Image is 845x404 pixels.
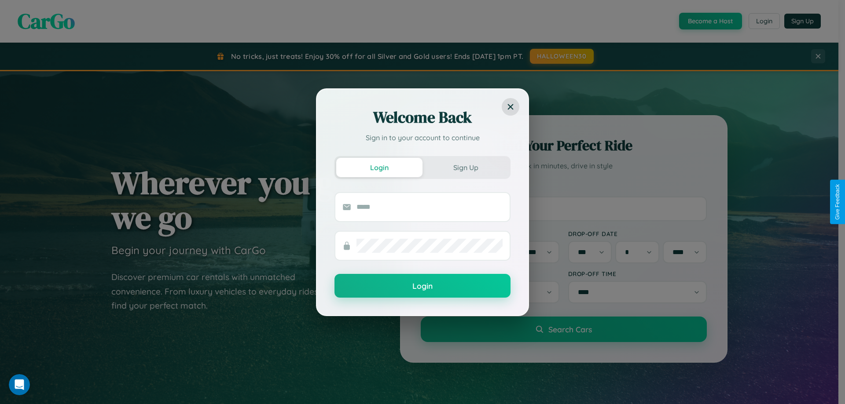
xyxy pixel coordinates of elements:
[422,158,509,177] button: Sign Up
[336,158,422,177] button: Login
[334,132,511,143] p: Sign in to your account to continue
[334,274,511,298] button: Login
[334,107,511,128] h2: Welcome Back
[834,184,841,220] div: Give Feedback
[9,374,30,395] iframe: Intercom live chat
